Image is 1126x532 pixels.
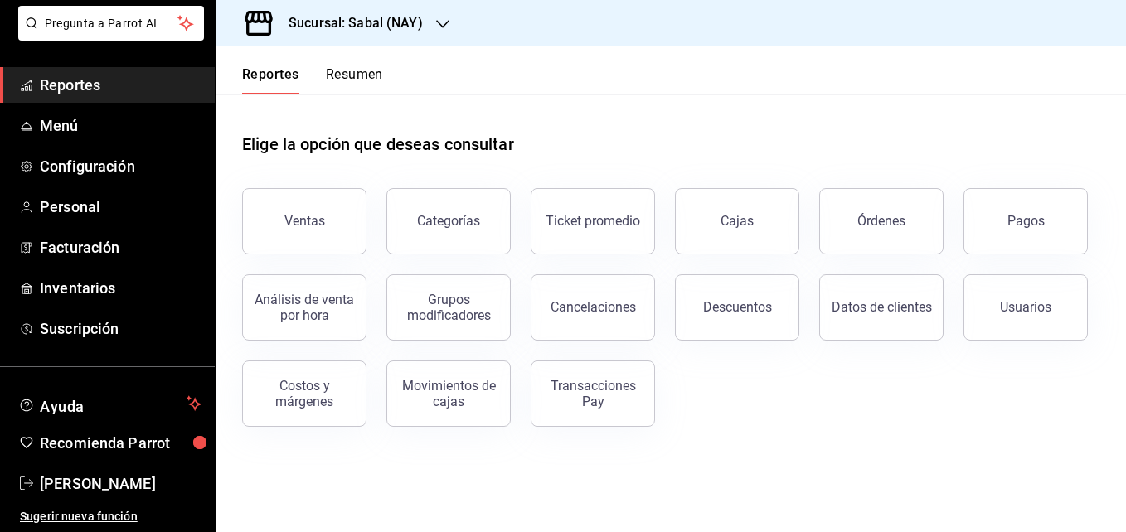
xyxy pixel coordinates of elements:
[397,292,500,323] div: Grupos modificadores
[397,378,500,409] div: Movimientos de cajas
[386,274,511,341] button: Grupos modificadores
[1000,299,1051,315] div: Usuarios
[857,213,905,229] div: Órdenes
[242,66,383,94] div: navigation tabs
[819,188,944,254] button: Órdenes
[963,188,1088,254] button: Pagos
[40,394,180,414] span: Ayuda
[386,360,511,427] button: Movimientos de cajas
[40,472,201,495] span: [PERSON_NAME]
[675,188,799,254] a: Cajas
[40,196,201,218] span: Personal
[18,6,204,41] button: Pregunta a Parrot AI
[242,188,366,254] button: Ventas
[40,432,201,454] span: Recomienda Parrot
[40,114,201,137] span: Menú
[963,274,1088,341] button: Usuarios
[819,274,944,341] button: Datos de clientes
[721,211,755,231] div: Cajas
[541,378,644,409] div: Transacciones Pay
[40,317,201,340] span: Suscripción
[703,299,772,315] div: Descuentos
[675,274,799,341] button: Descuentos
[546,213,640,229] div: Ticket promedio
[12,27,204,44] a: Pregunta a Parrot AI
[531,360,655,427] button: Transacciones Pay
[832,299,932,315] div: Datos de clientes
[45,15,178,32] span: Pregunta a Parrot AI
[242,66,299,94] button: Reportes
[242,132,514,157] h1: Elige la opción que deseas consultar
[284,213,325,229] div: Ventas
[253,378,356,409] div: Costos y márgenes
[242,360,366,427] button: Costos y márgenes
[1007,213,1045,229] div: Pagos
[531,274,655,341] button: Cancelaciones
[531,188,655,254] button: Ticket promedio
[40,155,201,177] span: Configuración
[326,66,383,94] button: Resumen
[253,292,356,323] div: Análisis de venta por hora
[551,299,636,315] div: Cancelaciones
[40,236,201,259] span: Facturación
[275,13,423,33] h3: Sucursal: Sabal (NAY)
[242,274,366,341] button: Análisis de venta por hora
[386,188,511,254] button: Categorías
[20,508,201,525] span: Sugerir nueva función
[417,213,480,229] div: Categorías
[40,277,201,299] span: Inventarios
[40,74,201,96] span: Reportes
